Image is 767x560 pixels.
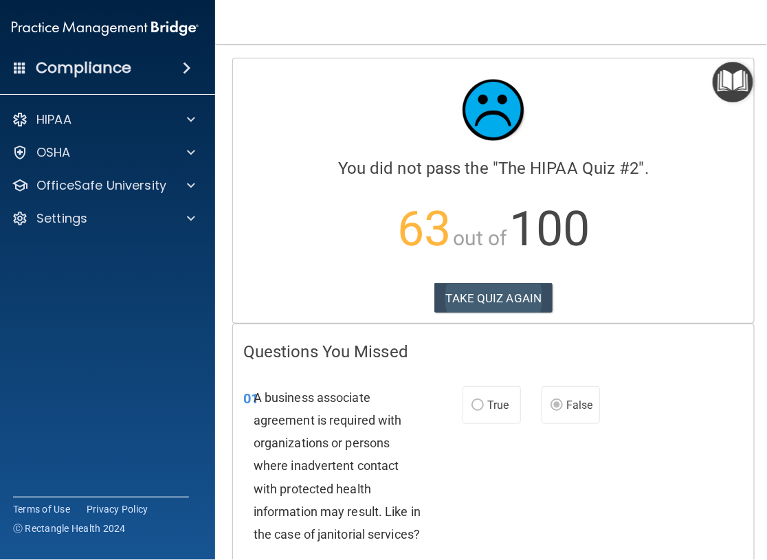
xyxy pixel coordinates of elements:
p: Settings [36,210,87,227]
h4: Compliance [36,58,131,78]
a: HIPAA [12,111,195,128]
a: Privacy Policy [87,502,148,516]
span: True [487,399,509,412]
span: False [566,399,593,412]
a: OSHA [12,144,195,161]
input: True [471,401,484,411]
h4: Questions You Missed [243,343,744,361]
img: sad_face.ecc698e2.jpg [452,69,535,151]
a: Settings [12,210,195,227]
h4: You did not pass the " ". [243,159,744,177]
a: OfficeSafe University [12,177,195,194]
p: OfficeSafe University [36,177,166,194]
iframe: Drift Widget Chat Controller [698,465,751,517]
span: 100 [509,201,590,257]
a: Terms of Use [13,502,70,516]
span: out of [453,226,507,250]
span: A business associate agreement is required with organizations or persons where inadvertent contac... [254,390,421,541]
p: HIPAA [36,111,71,128]
span: The HIPAA Quiz #2 [498,159,639,178]
img: PMB logo [12,14,199,42]
input: False [551,401,563,411]
button: Open Resource Center [713,62,753,102]
p: OSHA [36,144,71,161]
span: Ⓒ Rectangle Health 2024 [13,522,126,535]
span: 01 [243,390,258,407]
button: TAKE QUIZ AGAIN [434,283,553,313]
span: 63 [397,201,451,257]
